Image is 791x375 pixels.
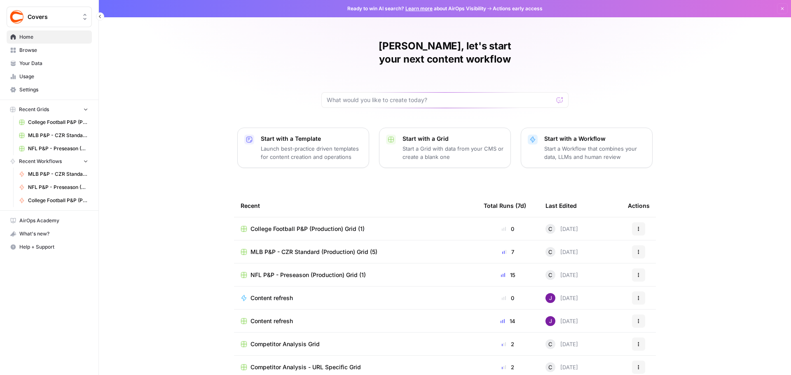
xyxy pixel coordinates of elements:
button: Help + Support [7,240,92,254]
span: Ready to win AI search? about AirOps Visibility [347,5,486,12]
button: Start with a WorkflowStart a Workflow that combines your data, LLMs and human review [521,128,653,168]
span: Browse [19,47,88,54]
a: Usage [7,70,92,83]
a: Content refresh [241,317,470,325]
span: Covers [28,13,77,21]
span: Usage [19,73,88,80]
span: Recent Workflows [19,158,62,165]
span: College Football P&P (Production) Grid (1) [28,119,88,126]
div: 2 [484,340,532,348]
span: NFL P&P - Preseason (Production) [28,184,88,191]
img: nj1ssy6o3lyd6ijko0eoja4aphzn [545,293,555,303]
a: MLB P&P - CZR Standard (Production) [15,168,92,181]
p: Start with a Grid [403,135,504,143]
span: College Football P&P (Production) Grid (1) [250,225,365,233]
div: [DATE] [545,293,578,303]
a: MLB P&P - CZR Standard (Production) Grid (5) [15,129,92,142]
div: 14 [484,317,532,325]
div: 7 [484,248,532,256]
span: MLB P&P - CZR Standard (Production) [28,170,88,178]
span: Your Data [19,60,88,67]
span: Help + Support [19,243,88,251]
a: NFL P&P - Preseason (Production) Grid (1) [241,271,470,279]
div: 15 [484,271,532,279]
button: Recent Grids [7,103,92,116]
span: C [548,248,552,256]
a: College Football P&P (Production) [15,194,92,207]
a: College Football P&P (Production) Grid (1) [241,225,470,233]
a: College Football P&P (Production) Grid (1) [15,116,92,129]
a: Settings [7,83,92,96]
button: Recent Workflows [7,155,92,168]
span: Competitor Analysis - URL Specific Grid [250,363,361,371]
span: AirOps Academy [19,217,88,224]
div: [DATE] [545,339,578,349]
a: AirOps Academy [7,214,92,227]
a: Learn more [405,5,433,12]
p: Start with a Template [261,135,362,143]
a: Home [7,30,92,44]
span: College Football P&P (Production) [28,197,88,204]
span: Competitor Analysis Grid [250,340,320,348]
div: [DATE] [545,362,578,372]
div: 0 [484,294,532,302]
span: C [548,225,552,233]
div: [DATE] [545,316,578,326]
p: Start a Workflow that combines your data, LLMs and human review [544,144,646,161]
div: What's new? [7,228,91,240]
span: C [548,271,552,279]
div: [DATE] [545,247,578,257]
span: Settings [19,86,88,93]
a: NFL P&P - Preseason (Production) [15,181,92,194]
input: What would you like to create today? [327,96,553,104]
a: Your Data [7,57,92,70]
button: Start with a TemplateLaunch best-practice driven templates for content creation and operations [237,128,369,168]
a: Content refresh [241,294,470,302]
div: 0 [484,225,532,233]
a: NFL P&P - Preseason (Production) Grid (1) [15,142,92,155]
a: Browse [7,44,92,57]
div: Recent [241,194,470,217]
span: Home [19,33,88,41]
span: Actions early access [493,5,543,12]
span: NFL P&P - Preseason (Production) Grid (1) [250,271,366,279]
span: C [548,363,552,371]
p: Start with a Workflow [544,135,646,143]
span: MLB P&P - CZR Standard (Production) Grid (5) [250,248,377,256]
a: Competitor Analysis Grid [241,340,470,348]
h1: [PERSON_NAME], let's start your next content workflow [321,40,569,66]
button: Workspace: Covers [7,7,92,27]
span: Recent Grids [19,106,49,113]
button: What's new? [7,227,92,240]
img: Covers Logo [9,9,24,24]
div: 2 [484,363,532,371]
div: Actions [628,194,650,217]
img: nj1ssy6o3lyd6ijko0eoja4aphzn [545,316,555,326]
span: C [548,340,552,348]
div: Total Runs (7d) [484,194,526,217]
div: Last Edited [545,194,577,217]
p: Launch best-practice driven templates for content creation and operations [261,144,362,161]
div: [DATE] [545,224,578,234]
span: Content refresh [250,294,293,302]
a: MLB P&P - CZR Standard (Production) Grid (5) [241,248,470,256]
span: NFL P&P - Preseason (Production) Grid (1) [28,145,88,152]
button: Start with a GridStart a Grid with data from your CMS or create a blank one [379,128,511,168]
a: Competitor Analysis - URL Specific Grid [241,363,470,371]
span: MLB P&P - CZR Standard (Production) Grid (5) [28,132,88,139]
span: Content refresh [250,317,293,325]
div: [DATE] [545,270,578,280]
p: Start a Grid with data from your CMS or create a blank one [403,144,504,161]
